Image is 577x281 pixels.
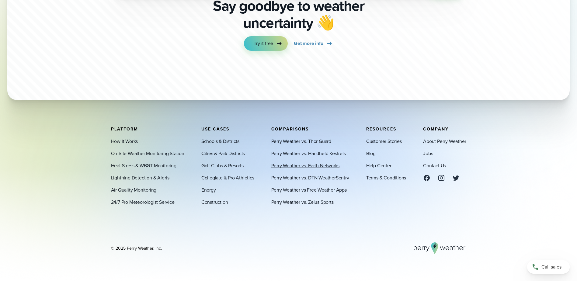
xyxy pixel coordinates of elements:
span: Company [423,126,449,132]
a: Customer Stories [366,137,402,145]
a: Perry Weather vs. DTN WeatherSentry [271,174,349,181]
span: Try it free [254,40,273,47]
span: Get more info [294,40,323,47]
a: On-Site Weather Monitoring Station [111,150,184,157]
a: Schools & Districts [201,137,239,145]
span: Comparisons [271,126,309,132]
a: Contact Us [423,162,446,169]
a: Lightning Detection & Alerts [111,174,169,181]
span: Use Cases [201,126,229,132]
a: Cities & Park Districts [201,150,245,157]
a: Perry Weather vs. Earth Networks [271,162,340,169]
a: Perry Weather vs. Zelus Sports [271,198,334,206]
a: Air Quality Monitoring [111,186,157,193]
a: 24/7 Pro Meteorologist Service [111,198,175,206]
a: Try it free [244,36,288,51]
a: Terms & Conditions [366,174,406,181]
a: Perry Weather vs Free Weather Apps [271,186,347,193]
span: Platform [111,126,138,132]
a: Call sales [527,260,570,274]
a: Perry Weather vs. Thor Guard [271,137,331,145]
a: How It Works [111,137,138,145]
a: About Perry Weather [423,137,466,145]
a: Collegiate & Pro Athletics [201,174,254,181]
a: Construction [201,198,228,206]
a: Get more info [294,36,333,51]
a: Perry Weather vs. Handheld Kestrels [271,150,346,157]
div: © 2025 Perry Weather, Inc. [111,245,162,251]
a: Jobs [423,150,433,157]
a: Energy [201,186,216,193]
a: Blog [366,150,376,157]
a: Heat Stress & WBGT Monitoring [111,162,176,169]
span: Call sales [541,263,561,271]
a: Help Center [366,162,391,169]
span: Resources [366,126,396,132]
a: Golf Clubs & Resorts [201,162,244,169]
